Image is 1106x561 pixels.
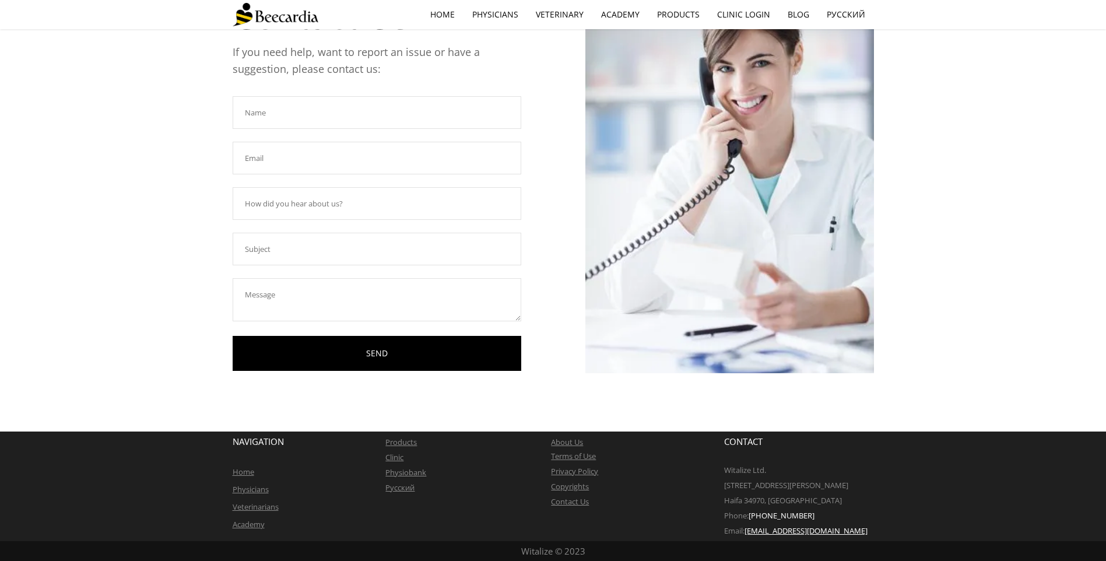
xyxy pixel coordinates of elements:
[724,465,766,475] span: Witalize Ltd.
[551,451,596,461] a: Terms of Use
[749,510,814,521] span: [PHONE_NUMBER]
[648,1,708,28] a: Products
[551,437,583,447] a: About Us
[233,467,254,477] a: Home
[521,545,585,557] span: Witalize © 2023
[385,482,415,493] a: Русский
[818,1,874,28] a: Русский
[724,480,848,490] span: [STREET_ADDRESS][PERSON_NAME]
[724,495,842,506] span: Haifa 34970, [GEOGRAPHIC_DATA]
[745,525,868,536] a: [EMAIL_ADDRESS][DOMAIN_NAME]
[233,233,521,265] input: Subject
[385,452,403,462] a: Clinic
[422,1,464,28] a: home
[724,436,763,447] span: CONTACT
[390,437,417,447] a: roducts
[233,142,521,174] input: Email
[592,1,648,28] a: Academy
[233,45,480,76] span: If you need help, want to report an issue or have a suggestion, please contact us:
[233,502,279,512] a: Veterinarians
[233,3,318,26] img: Beecardia
[527,1,592,28] a: Veterinary
[551,466,598,476] a: Privacy Policy
[233,187,521,220] input: How did you hear about us?
[464,1,527,28] a: Physicians
[551,496,589,507] a: Contact Us
[233,519,265,530] a: Academy
[724,510,749,521] span: Phone:
[233,336,521,371] a: SEND
[724,525,745,536] span: Email:
[233,436,284,447] span: NAVIGATION
[233,484,269,495] a: Physicians
[385,467,426,478] a: Physiobank
[385,437,390,447] a: P
[708,1,779,28] a: Clinic Login
[233,96,521,129] input: Name
[779,1,818,28] a: Blog
[551,481,589,492] a: Copyrights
